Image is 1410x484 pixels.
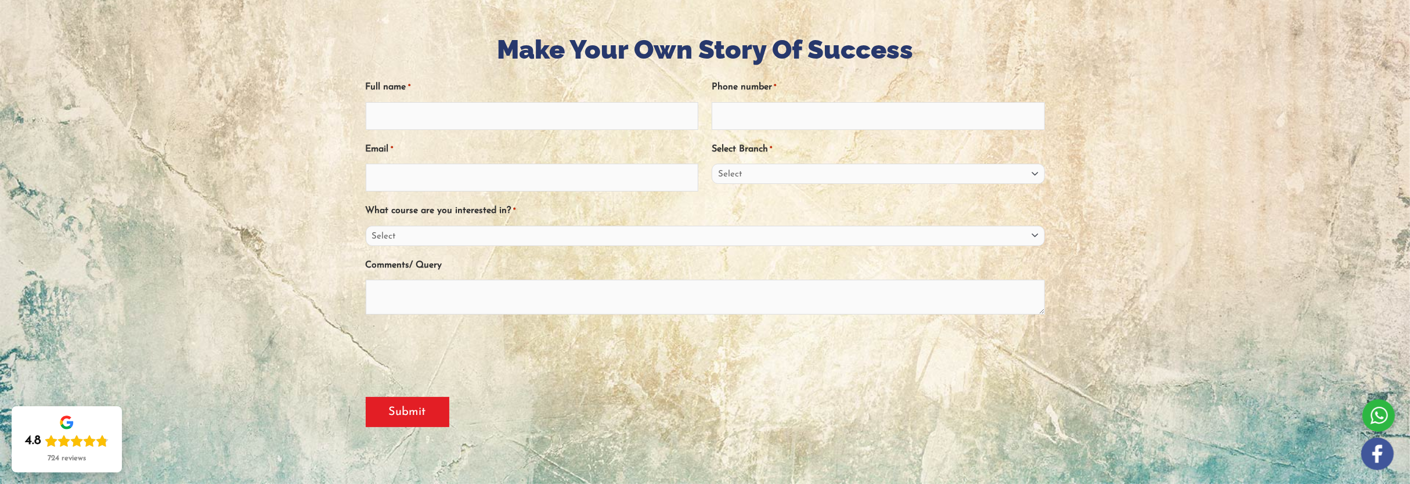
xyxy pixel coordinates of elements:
[366,31,1045,68] h1: Make Your Own Story Of Success
[712,140,772,159] label: Select Branch
[48,454,86,463] div: 724 reviews
[1361,438,1394,470] img: white-facebook.png
[366,140,393,159] label: Email
[712,78,776,97] label: Phone number
[366,397,449,427] input: Submit
[25,433,41,449] div: 4.8
[366,331,542,376] iframe: reCAPTCHA
[25,433,109,449] div: Rating: 4.8 out of 5
[366,256,442,275] label: Comments/ Query
[366,201,515,221] label: What course are you interested in?
[366,78,410,97] label: Full name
